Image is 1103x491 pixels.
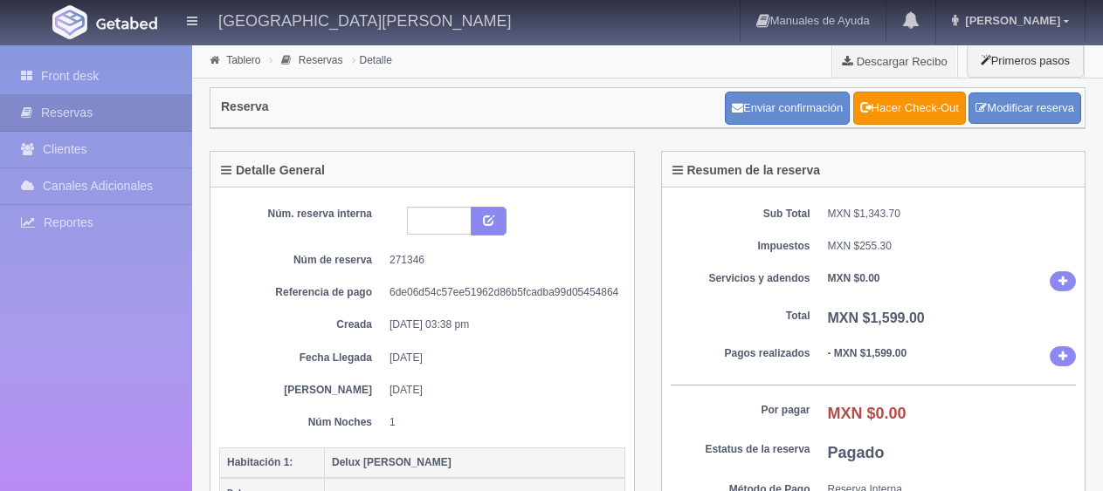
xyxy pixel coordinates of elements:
[828,272,880,284] b: MXN $0.00
[389,317,612,332] dd: [DATE] 03:38 pm
[389,253,612,268] dd: 271346
[671,207,810,222] dt: Sub Total
[671,309,810,324] dt: Total
[967,44,1084,78] button: Primeros pasos
[325,447,625,478] th: Delux [PERSON_NAME]
[232,415,372,430] dt: Núm Noches
[671,346,810,361] dt: Pagos realizados
[828,310,925,325] b: MXN $1,599.00
[232,317,372,332] dt: Creada
[725,92,850,125] button: Enviar confirmación
[671,442,810,457] dt: Estatus de la reserva
[232,253,372,268] dt: Núm de reserva
[671,403,810,418] dt: Por pagar
[299,54,343,66] a: Reservas
[828,444,885,461] b: Pagado
[672,164,821,177] h4: Resumen de la reserva
[671,271,810,286] dt: Servicios y adendos
[348,51,396,68] li: Detalle
[52,5,87,39] img: Getabed
[389,415,612,430] dd: 1
[961,14,1060,27] span: [PERSON_NAME]
[96,17,157,30] img: Getabed
[232,383,372,398] dt: [PERSON_NAME]
[389,351,612,365] dd: [DATE]
[828,405,907,422] b: MXN $0.00
[232,207,372,222] dt: Núm. reserva interna
[221,164,325,177] h4: Detalle General
[232,285,372,300] dt: Referencia de pago
[232,351,372,365] dt: Fecha Llegada
[828,207,1077,222] dd: MXN $1,343.70
[969,92,1081,125] a: Modificar reserva
[227,456,293,468] b: Habitación 1:
[218,9,511,31] h4: [GEOGRAPHIC_DATA][PERSON_NAME]
[671,239,810,254] dt: Impuestos
[828,347,907,359] b: - MXN $1,599.00
[389,383,612,398] dd: [DATE]
[389,285,612,300] dd: 6de06d54c57ee51962d86b5fcadba99d05454864
[828,239,1077,254] dd: MXN $255.30
[226,54,260,66] a: Tablero
[221,100,269,113] h4: Reserva
[853,92,966,125] a: Hacer Check-Out
[832,44,957,78] a: Descargar Recibo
